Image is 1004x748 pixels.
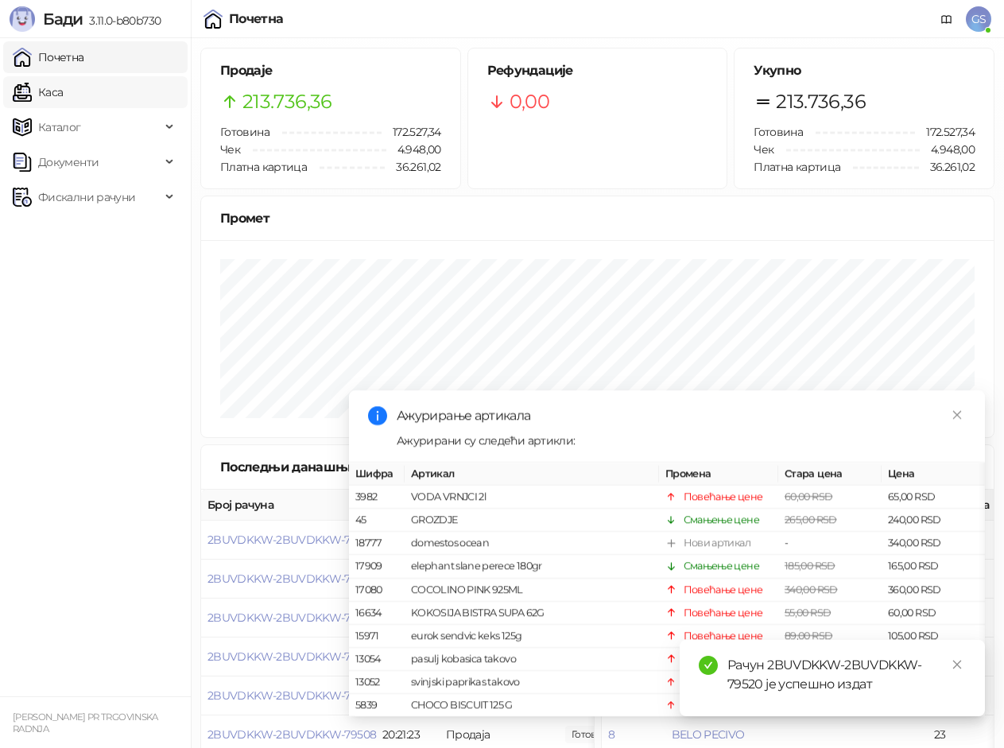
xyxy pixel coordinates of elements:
[397,406,966,425] div: Ажурирање артикала
[684,604,763,620] div: Повећање цене
[405,532,659,555] td: domestos ocean
[349,694,405,717] td: 5839
[882,463,985,486] th: Цена
[948,656,966,673] a: Close
[672,727,745,742] button: BELO PECIVO
[699,656,718,675] span: check-circle
[349,555,405,578] td: 17909
[201,490,376,521] th: Број рачуна
[684,489,763,505] div: Повећање цене
[785,560,835,572] span: 185,00 RSD
[882,486,985,509] td: 65,00 RSD
[13,711,158,734] small: [PERSON_NAME] PR TRGOVINSKA RADNJA
[684,581,763,597] div: Повећање цене
[207,572,372,586] button: 2BUVDKKW-2BUVDKKW-79512
[882,555,985,578] td: 165,00 RSD
[778,532,882,555] td: -
[405,486,659,509] td: VODA VRNJCI 2l
[13,76,63,108] a: Каса
[405,671,659,694] td: svinjski paprikas takovo
[220,142,240,157] span: Чек
[487,61,708,80] h5: Рефундације
[952,659,963,670] span: close
[405,578,659,601] td: COCOLINO PINK 925ML
[882,578,985,601] td: 360,00 RSD
[608,727,614,742] button: 8
[229,13,284,25] div: Почетна
[684,628,763,644] div: Повећање цене
[397,432,966,449] div: Ажурирани су следећи артикли:
[684,535,750,551] div: Нови артикал
[385,158,440,176] span: 36.261,02
[920,141,975,158] span: 4.948,00
[207,533,372,547] button: 2BUVDKKW-2BUVDKKW-79513
[754,142,773,157] span: Чек
[349,463,405,486] th: Шифра
[405,463,659,486] th: Артикал
[882,625,985,648] td: 105,00 RSD
[242,87,332,117] span: 213.736,36
[220,160,307,174] span: Платна картица
[220,125,269,139] span: Готовина
[38,181,135,213] span: Фискални рачуни
[38,111,81,143] span: Каталог
[952,409,963,421] span: close
[785,630,832,641] span: 89,00 RSD
[966,6,991,32] span: GS
[785,606,831,618] span: 55,00 RSD
[38,146,99,178] span: Документи
[207,688,376,703] button: 2BUVDKKW-2BUVDKKW-79509
[754,125,803,139] span: Готовина
[754,160,840,174] span: Платна картица
[349,532,405,555] td: 18777
[10,6,35,32] img: Logo
[207,610,370,625] button: 2BUVDKKW-2BUVDKKW-79511
[13,41,84,73] a: Почетна
[349,486,405,509] td: 3982
[882,601,985,624] td: 60,00 RSD
[785,490,832,502] span: 60,00 RSD
[349,578,405,601] td: 17080
[43,10,83,29] span: Бади
[948,406,966,424] a: Close
[405,601,659,624] td: KOKOSIJA BISTRA SUPA 62G
[405,648,659,671] td: pasulj kobasica takovo
[386,141,441,158] span: 4.948,00
[684,512,759,528] div: Смањење цене
[785,514,837,525] span: 265,00 RSD
[349,648,405,671] td: 13054
[776,87,866,117] span: 213.736,36
[405,625,659,648] td: eurok sendvic keks 125g
[934,6,959,32] a: Документација
[220,457,431,477] div: Последњи данашњи рачуни
[405,694,659,717] td: CHOCO BISCUIT 125 G
[754,61,975,80] h5: Укупно
[915,123,975,141] span: 172.527,34
[382,123,441,141] span: 172.527,34
[405,555,659,578] td: elephant slane perece 180gr
[882,532,985,555] td: 340,00 RSD
[207,727,376,742] button: 2BUVDKKW-2BUVDKKW-79508
[919,158,975,176] span: 36.261,02
[684,558,759,574] div: Смањење цене
[785,583,838,595] span: 340,00 RSD
[565,726,619,743] span: 340,00
[220,208,975,228] div: Промет
[349,509,405,532] td: 45
[727,656,966,694] div: Рачун 2BUVDKKW-2BUVDKKW-79520 је успешно издат
[349,625,405,648] td: 15971
[83,14,161,28] span: 3.11.0-b80b730
[349,601,405,624] td: 16634
[405,509,659,532] td: GROZDJE
[368,406,387,425] span: info-circle
[778,463,882,486] th: Стара цена
[220,61,441,80] h5: Продаје
[207,649,373,664] button: 2BUVDKKW-2BUVDKKW-79510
